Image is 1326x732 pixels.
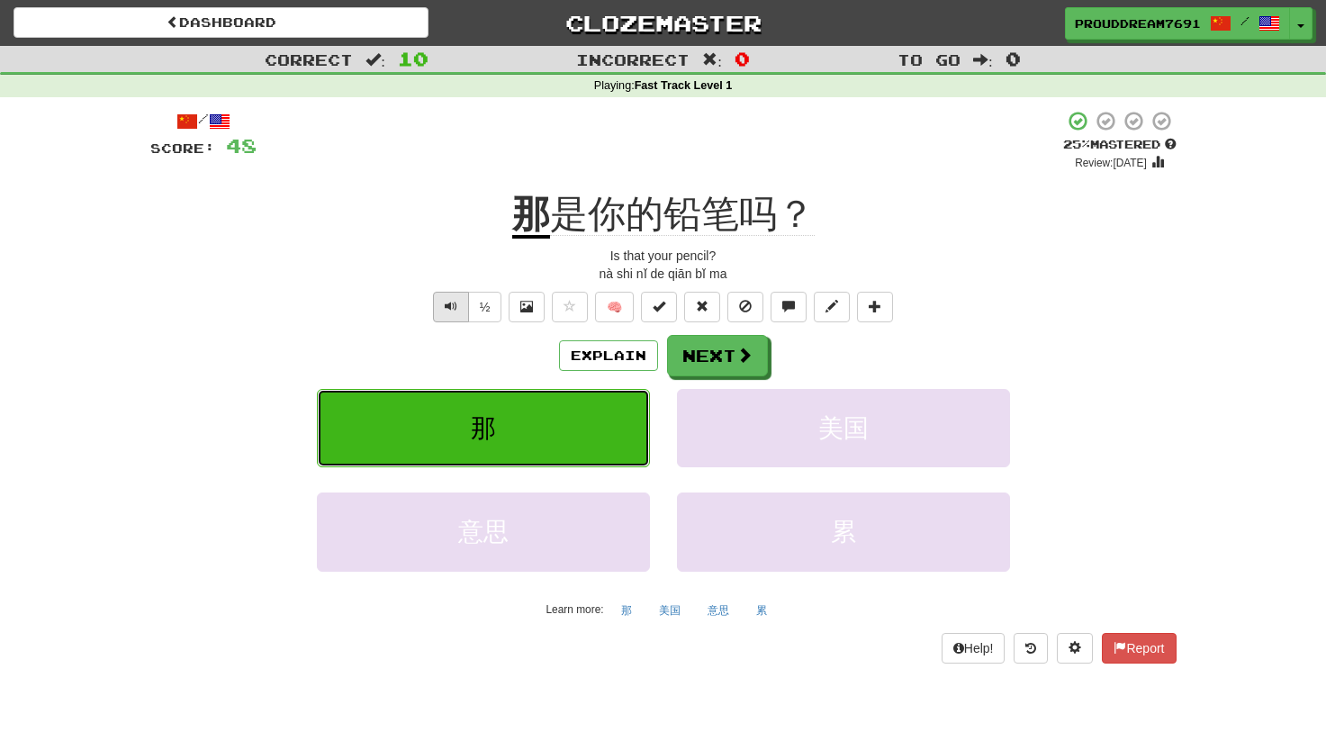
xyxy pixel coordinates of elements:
div: Is that your pencil? [150,247,1177,265]
a: Dashboard [14,7,428,38]
button: 意思 [698,597,739,624]
strong: Fast Track Level 1 [635,79,733,92]
button: Set this sentence to 100% Mastered (alt+m) [641,292,677,322]
span: Incorrect [576,50,690,68]
button: 累 [746,597,777,624]
span: : [702,52,722,68]
span: Score: [150,140,215,156]
span: 意思 [458,518,509,546]
button: 美国 [649,597,690,624]
button: 累 [677,493,1010,571]
button: Edit sentence (alt+d) [814,292,850,322]
button: Next [667,335,768,376]
button: 那 [317,389,650,467]
button: 美国 [677,389,1010,467]
span: 是你的铅笔吗？ [550,193,815,236]
button: 🧠 [595,292,634,322]
span: 那 [471,414,496,442]
div: nà shi nǐ de qiān bǐ ma [150,265,1177,283]
span: 美国 [818,414,869,442]
small: Review: [DATE] [1075,157,1147,169]
div: Text-to-speech controls [429,292,502,322]
button: Play sentence audio (ctl+space) [433,292,469,322]
button: ½ [468,292,502,322]
div: / [150,110,257,132]
span: 累 [831,518,856,546]
button: 那 [611,597,642,624]
button: Discuss sentence (alt+u) [771,292,807,322]
button: Reset to 0% Mastered (alt+r) [684,292,720,322]
button: Favorite sentence (alt+f) [552,292,588,322]
span: : [365,52,385,68]
button: Ignore sentence (alt+i) [727,292,763,322]
button: Show image (alt+x) [509,292,545,322]
button: Round history (alt+y) [1014,633,1048,664]
div: Mastered [1063,137,1177,153]
a: Clozemaster [456,7,870,39]
u: 那 [512,193,550,239]
button: Add to collection (alt+a) [857,292,893,322]
button: Explain [559,340,658,371]
span: 10 [398,48,428,69]
span: ProudDream7691 [1075,15,1201,32]
span: / [1240,14,1249,27]
span: 48 [226,134,257,157]
span: 0 [1006,48,1021,69]
button: Help! [942,633,1006,664]
span: 0 [735,48,750,69]
button: 意思 [317,493,650,571]
small: Learn more: [546,603,603,616]
button: Report [1102,633,1176,664]
span: : [973,52,993,68]
a: ProudDream7691 / [1065,7,1290,40]
span: 25 % [1063,137,1090,151]
span: To go [898,50,961,68]
span: Correct [265,50,353,68]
